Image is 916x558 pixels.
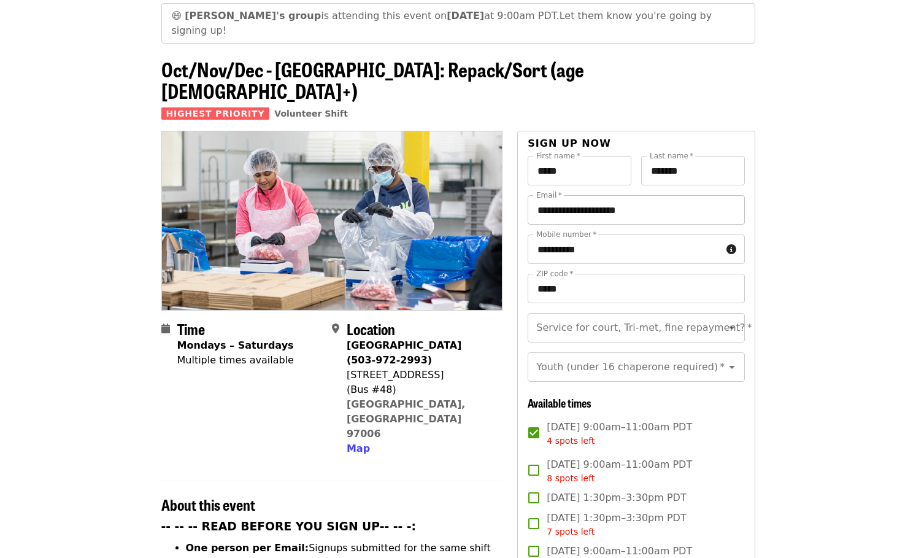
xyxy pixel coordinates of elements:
button: Open [723,358,741,376]
a: [GEOGRAPHIC_DATA], [GEOGRAPHIC_DATA] 97006 [347,398,466,440]
input: Last name [641,156,745,185]
i: calendar icon [161,323,170,335]
span: Location [347,318,395,339]
span: 8 spots left [547,473,595,483]
span: About this event [161,494,255,515]
span: Available times [528,395,591,411]
input: ZIP code [528,274,744,303]
span: grinning face emoji [172,10,182,21]
i: map-marker-alt icon [332,323,339,335]
span: 7 spots left [547,527,595,537]
label: First name [536,152,580,160]
span: Time [177,318,205,339]
div: (Bus #48) [347,382,493,397]
img: Oct/Nov/Dec - Beaverton: Repack/Sort (age 10+) organized by Oregon Food Bank [162,131,502,309]
div: Multiple times available [177,353,294,368]
i: circle-info icon [726,244,736,255]
input: Mobile number [528,234,721,264]
span: is attending this event on at 9:00am PDT. [185,10,559,21]
span: Sign up now [528,138,611,149]
label: Email [536,192,562,199]
strong: [GEOGRAPHIC_DATA] (503-972-2993) [347,339,461,366]
strong: One person per Email: [186,542,309,554]
span: [DATE] 9:00am–11:00am PDT [547,420,692,448]
span: Oct/Nov/Dec - [GEOGRAPHIC_DATA]: Repack/Sort (age [DEMOGRAPHIC_DATA]+) [161,55,584,105]
span: 4 spots left [547,436,595,446]
span: [DATE] 9:00am–11:00am PDT [547,457,692,485]
button: Open [723,319,741,336]
button: Map [347,441,370,456]
span: Map [347,443,370,454]
label: ZIP code [536,270,573,277]
input: First name [528,156,631,185]
span: [DATE] 1:30pm–3:30pm PDT [547,511,686,538]
label: Last name [650,152,693,160]
span: [DATE] 1:30pm–3:30pm PDT [547,490,686,505]
strong: [DATE] [447,10,484,21]
strong: Mondays – Saturdays [177,339,294,351]
strong: -- -- -- READ BEFORE YOU SIGN UP-- -- -: [161,520,417,533]
span: Highest Priority [161,107,270,120]
label: Mobile number [536,231,596,238]
input: Email [528,195,744,225]
strong: [PERSON_NAME]'s group [185,10,321,21]
a: Volunteer Shift [274,109,348,118]
div: [STREET_ADDRESS] [347,368,493,382]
